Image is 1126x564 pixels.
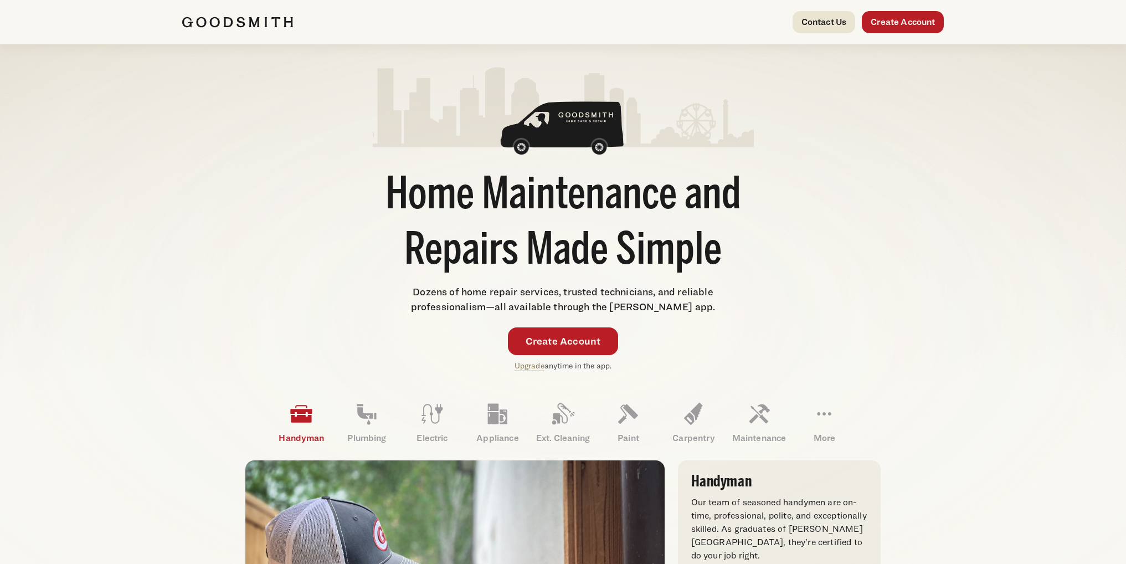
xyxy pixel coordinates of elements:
a: Create Account [862,11,944,33]
p: More [791,432,857,445]
a: Ext. Cleaning [530,394,595,452]
p: Our team of seasoned handymen are on-time, professional, polite, and exceptionally skilled. As gr... [691,496,867,562]
a: Create Account [508,327,619,355]
p: Maintenance [726,432,791,445]
a: More [791,394,857,452]
p: Handyman [269,432,334,445]
p: Appliance [465,432,530,445]
p: Paint [595,432,661,445]
p: Ext. Cleaning [530,432,595,445]
a: Upgrade [515,361,544,370]
img: Goodsmith [182,17,293,28]
p: anytime in the app. [515,360,612,372]
a: Electric [399,394,465,452]
a: Contact Us [793,11,856,33]
a: Handyman [269,394,334,452]
p: Electric [399,432,465,445]
a: Paint [595,394,661,452]
p: Carpentry [661,432,726,445]
h1: Home Maintenance and Repairs Made Simple [373,169,754,280]
a: Carpentry [661,394,726,452]
a: Plumbing [334,394,399,452]
h3: Handyman [691,474,867,489]
a: Appliance [465,394,530,452]
span: Dozens of home repair services, trusted technicians, and reliable professionalism—all available t... [411,286,716,312]
a: Maintenance [726,394,791,452]
p: Plumbing [334,432,399,445]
